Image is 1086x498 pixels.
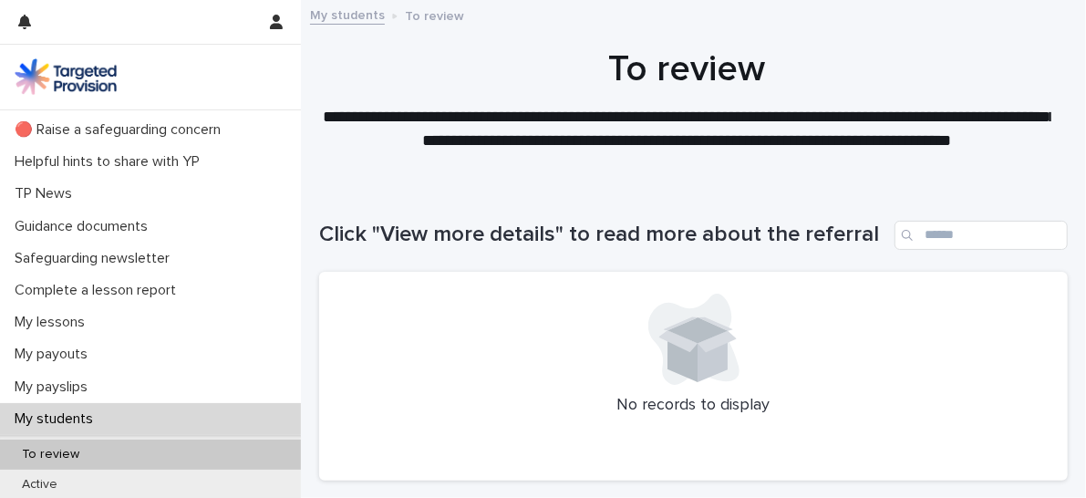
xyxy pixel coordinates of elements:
[7,314,99,331] p: My lessons
[405,5,464,25] p: To review
[7,346,102,363] p: My payouts
[7,250,184,267] p: Safeguarding newsletter
[895,221,1068,250] input: Search
[7,185,87,202] p: TP News
[7,410,108,428] p: My students
[7,447,94,462] p: To review
[7,282,191,299] p: Complete a lesson report
[319,222,887,248] h1: Click "View more details" to read more about the referral
[15,58,117,95] img: M5nRWzHhSzIhMunXDL62
[341,396,1046,416] p: No records to display
[7,218,162,235] p: Guidance documents
[319,47,1054,91] h1: To review
[7,121,235,139] p: 🔴 Raise a safeguarding concern
[7,477,72,493] p: Active
[7,153,214,171] p: Helpful hints to share with YP
[7,379,102,396] p: My payslips
[310,4,385,25] a: My students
